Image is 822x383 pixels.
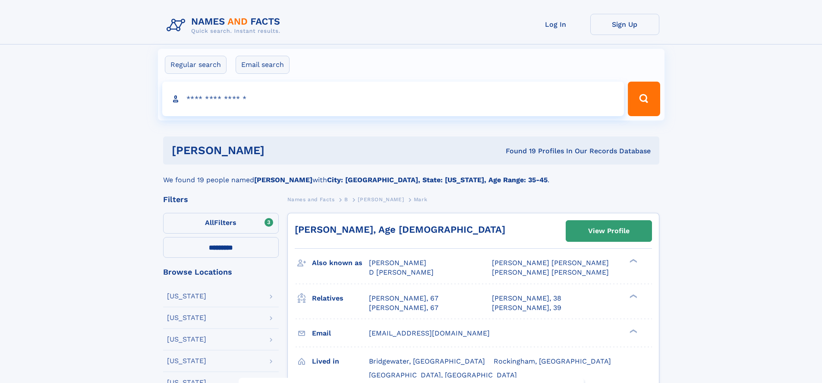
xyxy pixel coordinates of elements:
[344,196,348,203] span: B
[566,221,652,241] a: View Profile
[312,256,369,270] h3: Also known as
[236,56,290,74] label: Email search
[312,291,369,306] h3: Relatives
[358,196,404,203] span: [PERSON_NAME]
[165,56,227,74] label: Regular search
[521,14,590,35] a: Log In
[627,328,638,334] div: ❯
[167,293,206,300] div: [US_STATE]
[162,82,624,116] input: search input
[385,146,651,156] div: Found 19 Profiles In Our Records Database
[163,165,659,185] div: We found 19 people named with .
[163,14,287,37] img: Logo Names and Facts
[627,293,638,299] div: ❯
[167,336,206,343] div: [US_STATE]
[369,329,490,337] span: [EMAIL_ADDRESS][DOMAIN_NAME]
[254,176,312,184] b: [PERSON_NAME]
[494,357,611,365] span: Rockingham, [GEOGRAPHIC_DATA]
[312,326,369,341] h3: Email
[163,213,279,234] label: Filters
[344,194,348,205] a: B
[492,303,561,313] a: [PERSON_NAME], 39
[172,145,385,156] h1: [PERSON_NAME]
[167,314,206,321] div: [US_STATE]
[327,176,548,184] b: City: [GEOGRAPHIC_DATA], State: [US_STATE], Age Range: 35-45
[628,82,660,116] button: Search Button
[590,14,659,35] a: Sign Up
[588,221,630,241] div: View Profile
[492,268,609,276] span: [PERSON_NAME] [PERSON_NAME]
[369,294,438,303] a: [PERSON_NAME], 67
[369,357,485,365] span: Bridgewater, [GEOGRAPHIC_DATA]
[295,224,505,235] a: [PERSON_NAME], Age [DEMOGRAPHIC_DATA]
[163,196,279,203] div: Filters
[492,294,561,303] a: [PERSON_NAME], 38
[287,194,335,205] a: Names and Facts
[205,218,214,227] span: All
[492,259,609,267] span: [PERSON_NAME] [PERSON_NAME]
[163,268,279,276] div: Browse Locations
[414,196,427,203] span: Mark
[369,371,517,379] span: [GEOGRAPHIC_DATA], [GEOGRAPHIC_DATA]
[369,259,426,267] span: [PERSON_NAME]
[167,358,206,364] div: [US_STATE]
[312,354,369,369] h3: Lived in
[369,303,438,313] a: [PERSON_NAME], 67
[369,268,434,276] span: D [PERSON_NAME]
[358,194,404,205] a: [PERSON_NAME]
[627,258,638,264] div: ❯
